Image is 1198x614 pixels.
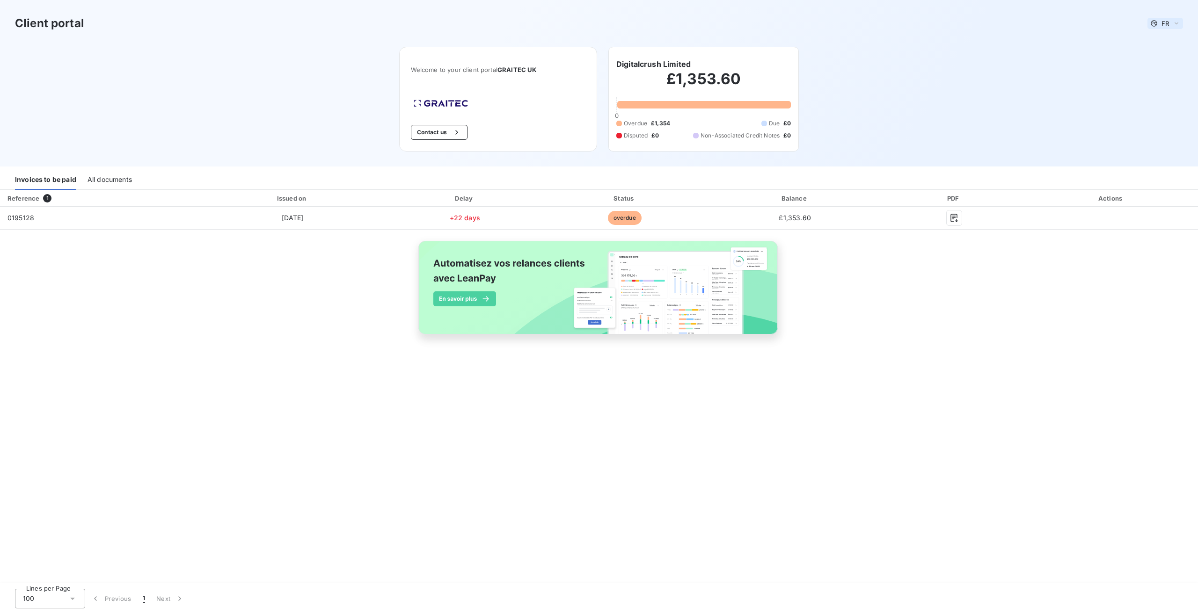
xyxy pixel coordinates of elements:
[43,194,51,202] span: 1
[282,214,304,222] span: [DATE]
[708,194,882,203] div: Balance
[624,131,648,140] span: Disputed
[608,211,642,225] span: overdue
[769,119,780,128] span: Due
[885,194,1023,203] div: PDF
[616,58,691,70] h6: Digitalcrush Limited
[15,170,76,190] div: Invoices to be paid
[545,194,704,203] div: Status
[783,119,791,128] span: £0
[200,194,385,203] div: Issued on
[616,70,791,98] h2: £1,353.60
[411,66,585,73] span: Welcome to your client portal
[23,594,34,603] span: 100
[88,170,132,190] div: All documents
[411,125,468,140] button: Contact us
[7,195,39,202] div: Reference
[1026,194,1196,203] div: Actions
[651,131,659,140] span: £0
[701,131,780,140] span: Non-Associated Credit Notes
[85,589,137,608] button: Previous
[143,594,145,603] span: 1
[411,97,471,110] img: Company logo
[15,15,84,32] h3: Client portal
[151,589,190,608] button: Next
[410,235,788,350] img: banner
[615,112,619,119] span: 0
[497,66,537,73] span: GRAITEC UK
[651,119,670,128] span: £1,354
[388,194,541,203] div: Delay
[450,214,480,222] span: +22 days
[7,214,34,222] span: 0195128
[137,589,151,608] button: 1
[783,131,791,140] span: £0
[1161,20,1169,27] span: FR
[624,119,647,128] span: Overdue
[779,214,811,222] span: £1,353.60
